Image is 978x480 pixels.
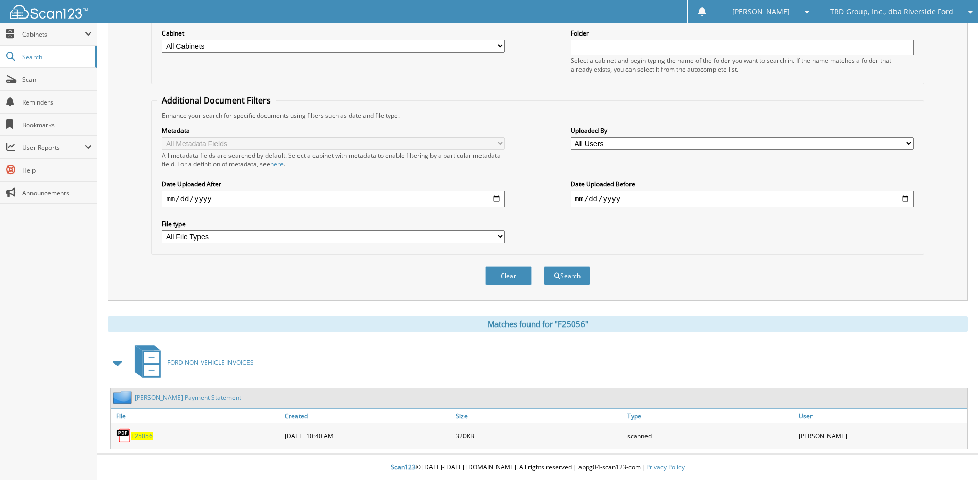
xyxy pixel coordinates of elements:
[282,409,453,423] a: Created
[571,126,914,135] label: Uploaded By
[732,9,790,15] span: [PERSON_NAME]
[162,151,505,168] div: All metadata fields are searched by default. Select a cabinet with metadata to enable filtering b...
[282,425,453,446] div: [DATE] 10:40 AM
[22,30,85,39] span: Cabinets
[571,180,914,188] label: Date Uploaded Before
[571,29,914,38] label: Folder
[157,111,918,120] div: Enhance your search for specific documents using filters such as date and file type.
[162,126,505,135] label: Metadata
[113,391,135,404] img: folder2.png
[485,266,532,285] button: Clear
[625,409,796,423] a: Type
[157,95,276,106] legend: Additional Document Filters
[926,431,978,480] iframe: Chat Widget
[22,143,85,152] span: User Reports
[22,166,92,175] span: Help
[453,425,624,446] div: 320KB
[796,425,967,446] div: [PERSON_NAME]
[22,98,92,107] span: Reminders
[162,191,505,207] input: start
[22,53,90,61] span: Search
[162,29,505,38] label: Cabinet
[111,409,282,423] a: File
[544,266,590,285] button: Search
[571,56,914,74] div: Select a cabinet and begin typing the name of the folder you want to search in. If the name match...
[270,160,284,168] a: here
[167,358,254,367] span: FORD NON-VEHICLE INVOICES
[796,409,967,423] a: User
[22,188,92,197] span: Announcements
[162,219,505,228] label: File type
[391,462,416,471] span: Scan123
[131,432,153,440] a: F25056
[571,191,914,207] input: end
[830,9,953,15] span: TRD Group, Inc., dba Riverside Ford
[116,428,131,443] img: PDF.png
[97,455,978,480] div: © [DATE]-[DATE] [DOMAIN_NAME]. All rights reserved | appg04-scan123-com |
[10,5,88,19] img: scan123-logo-white.svg
[162,180,505,188] label: Date Uploaded After
[22,121,92,129] span: Bookmarks
[128,342,254,383] a: FORD NON-VEHICLE INVOICES
[135,393,241,402] a: [PERSON_NAME] Payment Statement
[453,409,624,423] a: Size
[646,462,685,471] a: Privacy Policy
[625,425,796,446] div: scanned
[22,75,92,84] span: Scan
[108,316,968,332] div: Matches found for "F25056"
